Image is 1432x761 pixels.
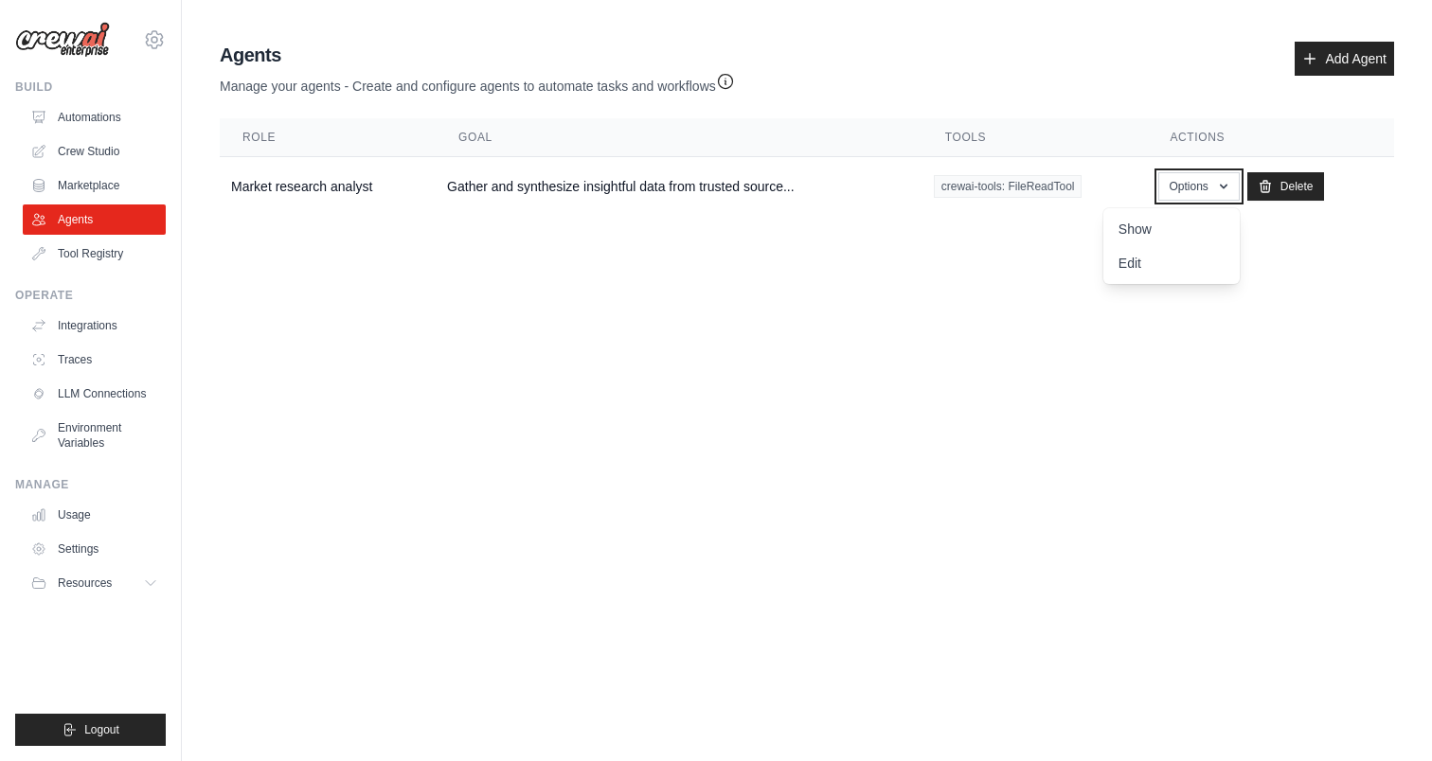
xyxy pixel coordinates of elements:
[15,288,166,303] div: Operate
[436,118,922,157] th: Goal
[84,722,119,737] span: Logout
[23,204,166,235] a: Agents
[220,68,735,96] p: Manage your agents - Create and configure agents to automate tasks and workflows
[1295,42,1394,76] a: Add Agent
[15,22,110,58] img: Logo
[23,170,166,201] a: Marketplace
[220,118,436,157] th: Role
[1158,172,1239,201] button: Options
[922,118,1148,157] th: Tools
[23,310,166,341] a: Integrations
[23,239,166,269] a: Tool Registry
[1147,118,1394,157] th: Actions
[23,345,166,375] a: Traces
[15,80,166,95] div: Build
[220,157,436,217] td: Market research analyst
[220,42,735,68] h2: Agents
[1247,172,1324,201] a: Delete
[15,477,166,492] div: Manage
[15,714,166,746] button: Logout
[23,534,166,564] a: Settings
[23,500,166,530] a: Usage
[436,157,922,217] td: Gather and synthesize insightful data from trusted source...
[934,175,1083,198] span: crewai-tools: FileReadTool
[23,379,166,409] a: LLM Connections
[23,102,166,133] a: Automations
[23,568,166,598] button: Resources
[58,575,112,591] span: Resources
[1103,212,1240,246] a: Show
[1103,246,1240,280] a: Edit
[23,136,166,167] a: Crew Studio
[23,413,166,458] a: Environment Variables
